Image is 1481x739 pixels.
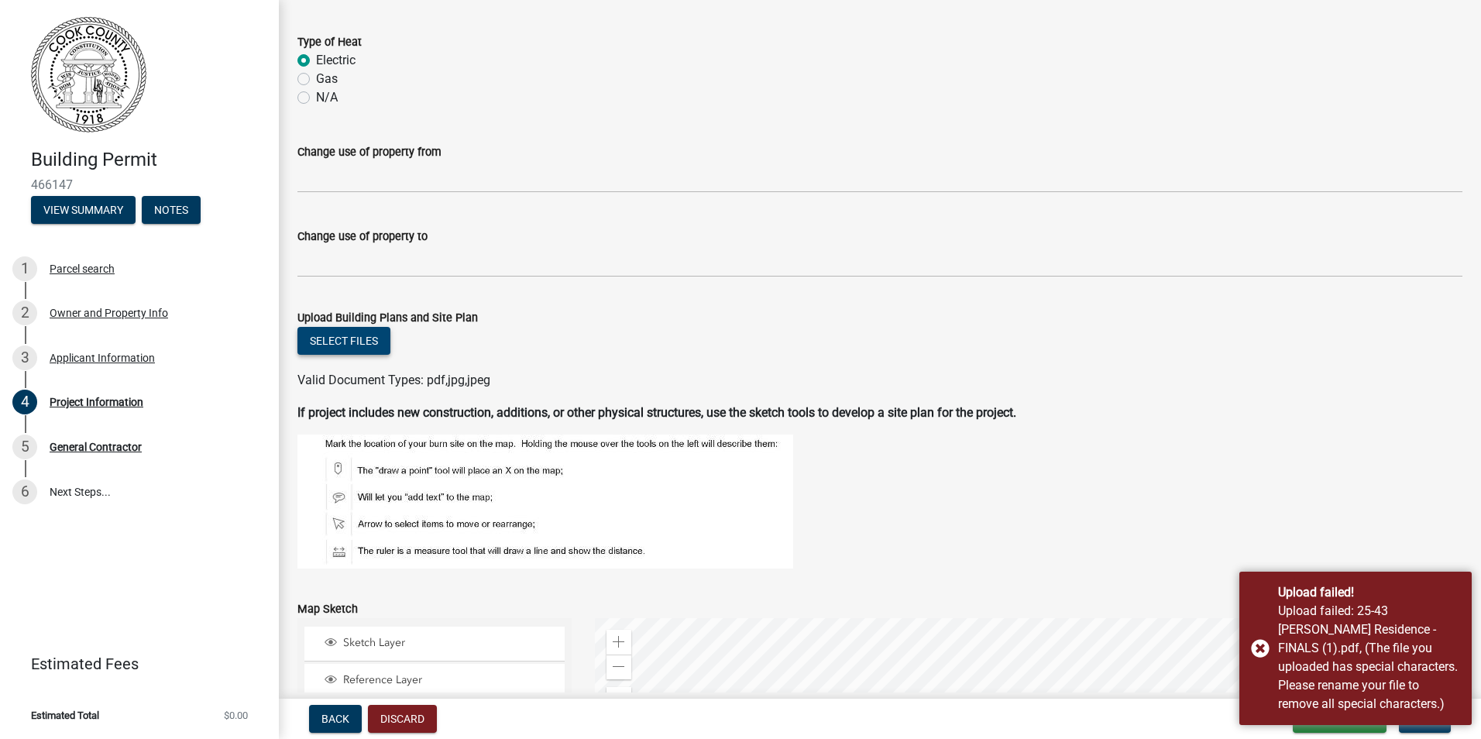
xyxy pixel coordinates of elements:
[12,435,37,459] div: 5
[12,648,254,679] a: Estimated Fees
[12,345,37,370] div: 3
[304,664,565,699] li: Reference Layer
[339,636,559,650] span: Sketch Layer
[316,70,338,88] label: Gas
[31,177,248,192] span: 466147
[1278,602,1460,713] div: Upload failed: 25-43 Chance Myers Residence - FINALS (1).pdf, (The file you uploaded has special ...
[297,435,793,569] img: map_tools-sm_55698c4d-a833-4033-8769-698305356d8c.jpg
[321,713,349,725] span: Back
[297,327,390,355] button: Select files
[297,232,428,242] label: Change use of property to
[309,705,362,733] button: Back
[322,673,559,689] div: Reference Layer
[31,205,136,217] wm-modal-confirm: Summary
[31,16,146,132] img: Cook County, Georgia
[50,397,143,407] div: Project Information
[142,205,201,217] wm-modal-confirm: Notes
[31,149,266,171] h4: Building Permit
[297,604,358,615] label: Map Sketch
[297,37,362,48] label: Type of Heat
[316,88,338,107] label: N/A
[606,655,631,679] div: Zoom out
[50,352,155,363] div: Applicant Information
[297,373,490,387] span: Valid Document Types: pdf,jpg,jpeg
[50,308,168,318] div: Owner and Property Info
[12,390,37,414] div: 4
[12,479,37,504] div: 6
[12,256,37,281] div: 1
[606,630,631,655] div: Zoom in
[142,196,201,224] button: Notes
[297,147,442,158] label: Change use of property from
[50,263,115,274] div: Parcel search
[297,313,478,324] label: Upload Building Plans and Site Plan
[322,636,559,651] div: Sketch Layer
[339,673,559,687] span: Reference Layer
[368,705,437,733] button: Discard
[1278,583,1460,602] div: Upload failed!
[606,687,631,712] div: Find my location
[50,442,142,452] div: General Contractor
[224,710,248,720] span: $0.00
[31,196,136,224] button: View Summary
[31,710,99,720] span: Estimated Total
[297,405,1016,420] strong: If project includes new construction, additions, or other physical structures, use the sketch too...
[12,301,37,325] div: 2
[316,51,356,70] label: Electric
[304,627,565,662] li: Sketch Layer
